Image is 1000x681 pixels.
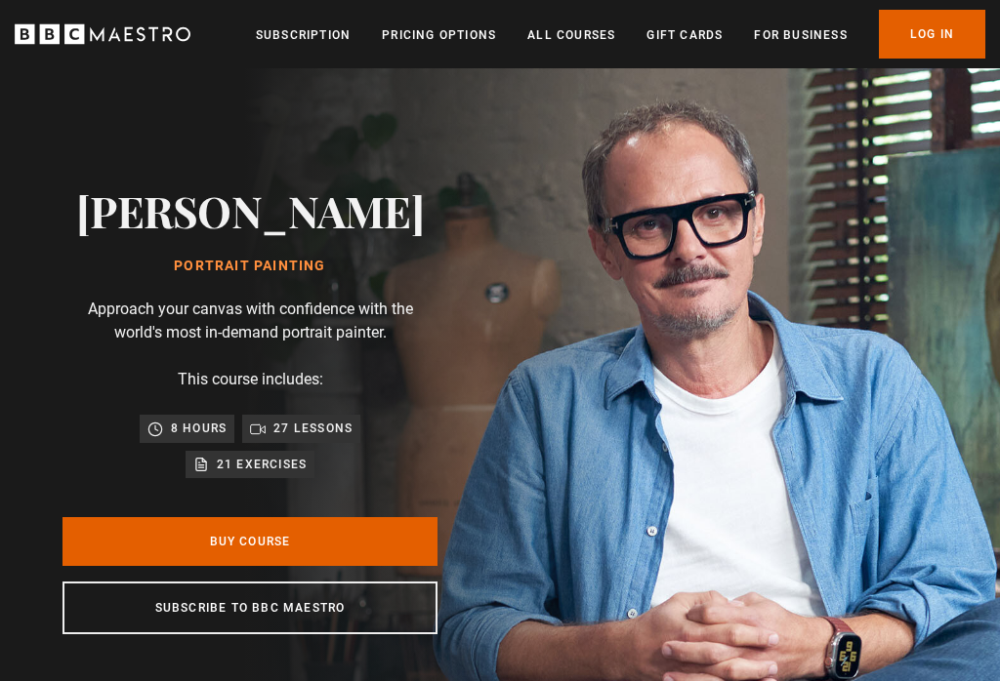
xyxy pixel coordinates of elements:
a: Gift Cards [646,25,723,45]
a: Subscription [256,25,351,45]
a: Subscribe to BBC Maestro [62,581,437,634]
svg: BBC Maestro [15,20,190,49]
a: For business [754,25,847,45]
p: Approach your canvas with confidence with the world's most in-demand portrait painter. [62,298,437,344]
nav: Primary [256,10,985,59]
a: Pricing Options [382,25,496,45]
p: 27 lessons [273,419,353,438]
a: Log In [879,10,985,59]
p: 8 hours [171,419,227,438]
a: All Courses [527,25,615,45]
p: This course includes: [178,368,323,391]
a: Buy Course [62,517,437,566]
h2: [PERSON_NAME] [76,185,425,235]
p: 21 exercises [217,455,307,474]
h1: Portrait Painting [76,259,425,274]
